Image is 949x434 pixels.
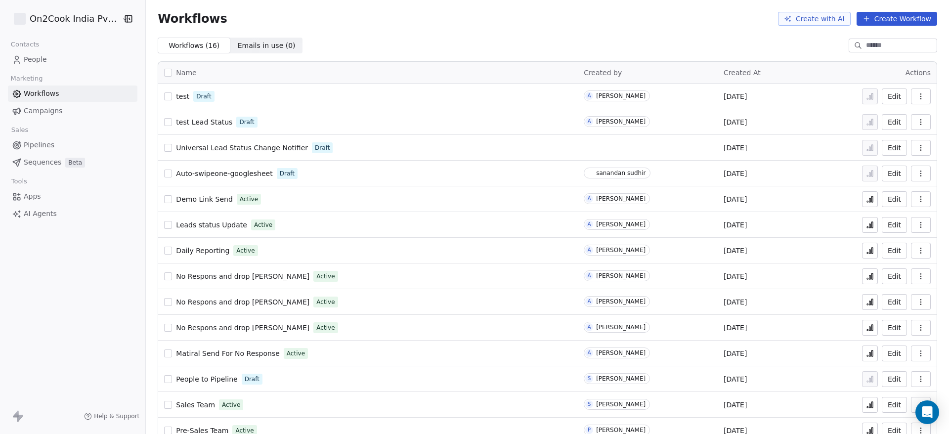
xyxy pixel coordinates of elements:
span: No Respons and drop [PERSON_NAME] [176,272,309,280]
div: [PERSON_NAME] [596,92,646,99]
div: A [588,246,591,254]
span: Contacts [6,37,43,52]
span: Draft [196,92,211,101]
a: Apps [8,188,137,205]
div: sanandan sudhir [596,170,646,176]
span: Campaigns [24,106,62,116]
div: A [588,323,591,331]
span: [DATE] [724,297,747,307]
span: Beta [65,158,85,168]
button: Edit [882,88,907,104]
span: On2Cook India Pvt. Ltd. [30,12,119,25]
a: Edit [882,114,907,130]
a: No Respons and drop [PERSON_NAME] [176,323,309,333]
span: [DATE] [724,246,747,256]
span: Pipelines [24,140,54,150]
button: Edit [882,397,907,413]
span: Active [236,246,255,255]
span: [DATE] [724,117,747,127]
img: S [586,170,593,177]
a: test Lead Status [176,117,232,127]
span: Help & Support [94,412,139,420]
span: [DATE] [724,169,747,178]
div: A [588,118,591,126]
span: Sales Team [176,401,215,409]
a: Campaigns [8,103,137,119]
span: Active [254,220,272,229]
span: Universal Lead Status Change Notifier [176,144,308,152]
a: Demo Link Send [176,194,232,204]
span: Matiral Send For No Response [176,349,279,357]
button: Edit [882,140,907,156]
span: Active [316,323,335,332]
a: Leads status Update [176,220,247,230]
span: People to Pipeline [176,375,237,383]
span: [DATE] [724,348,747,358]
div: [PERSON_NAME] [596,247,646,254]
span: Created At [724,69,761,77]
a: AI Agents [8,206,137,222]
button: Edit [882,217,907,233]
a: Pipelines [8,137,137,153]
a: Matiral Send For No Response [176,348,279,358]
span: Draft [280,169,295,178]
span: Draft [315,143,330,152]
button: Edit [882,268,907,284]
span: [DATE] [724,220,747,230]
div: [PERSON_NAME] [596,375,646,382]
span: Active [316,298,335,306]
a: Universal Lead Status Change Notifier [176,143,308,153]
span: Workflows [24,88,59,99]
span: [DATE] [724,400,747,410]
div: A [588,298,591,305]
a: test [176,91,189,101]
a: Daily Reporting [176,246,229,256]
span: Auto-swipeone-googlesheet [176,170,272,177]
span: test Lead Status [176,118,232,126]
div: [PERSON_NAME] [596,221,646,228]
span: No Respons and drop [PERSON_NAME] [176,298,309,306]
button: On2Cook India Pvt. Ltd. [12,10,115,27]
span: No Respons and drop [PERSON_NAME] [176,324,309,332]
span: People [24,54,47,65]
div: A [588,272,591,280]
div: [PERSON_NAME] [596,272,646,279]
button: Create Workflow [857,12,937,26]
div: [PERSON_NAME] [596,401,646,408]
span: Emails in use ( 0 ) [238,41,296,51]
div: [PERSON_NAME] [596,427,646,434]
button: Edit [882,346,907,361]
span: Sales [7,123,33,137]
div: [PERSON_NAME] [596,195,646,202]
div: A [588,349,591,357]
span: Marketing [6,71,47,86]
div: A [588,92,591,100]
button: Edit [882,243,907,259]
a: Edit [882,294,907,310]
button: Edit [882,371,907,387]
a: Workflows [8,86,137,102]
span: [DATE] [724,91,747,101]
a: Help & Support [84,412,139,420]
div: [PERSON_NAME] [596,298,646,305]
span: [DATE] [724,374,747,384]
a: People [8,51,137,68]
button: Create with AI [778,12,851,26]
span: AI Agents [24,209,57,219]
span: Draft [245,375,259,384]
div: [PERSON_NAME] [596,118,646,125]
a: Auto-swipeone-googlesheet [176,169,272,178]
div: [PERSON_NAME] [596,349,646,356]
a: Sales Team [176,400,215,410]
a: People to Pipeline [176,374,237,384]
span: Sequences [24,157,61,168]
span: Created by [584,69,622,77]
a: No Respons and drop [PERSON_NAME] [176,271,309,281]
